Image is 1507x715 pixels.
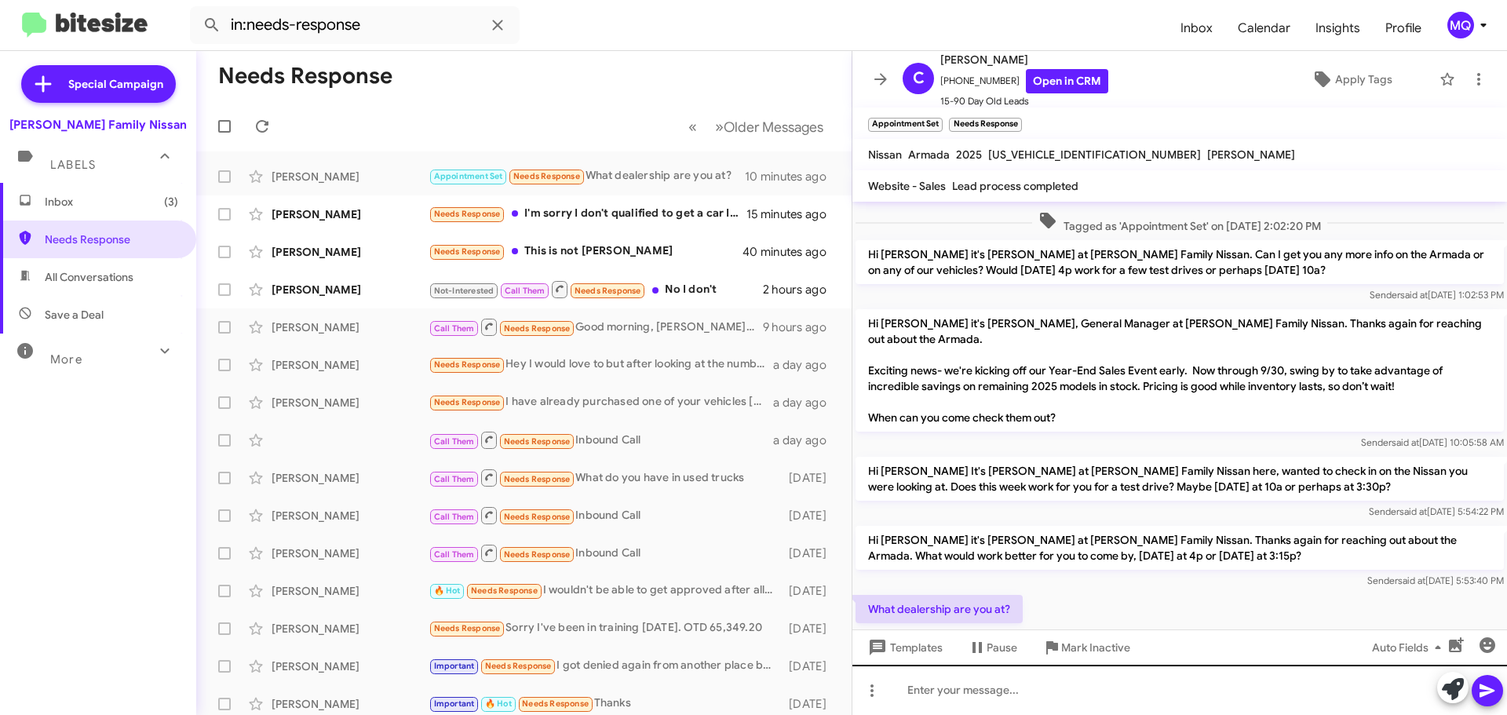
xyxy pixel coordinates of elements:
div: [DATE] [781,583,839,599]
span: Needs Response [471,585,538,596]
div: [PERSON_NAME] [272,244,429,260]
div: [DATE] [781,696,839,712]
span: Needs Response [513,171,580,181]
span: Call Them [434,323,475,334]
a: Insights [1303,5,1373,51]
span: Call Them [434,512,475,522]
p: Hi [PERSON_NAME] it's [PERSON_NAME], General Manager at [PERSON_NAME] Family Nissan. Thanks again... [856,309,1504,432]
a: Profile [1373,5,1434,51]
span: said at [1400,289,1428,301]
span: Apply Tags [1335,65,1392,93]
div: [PERSON_NAME] Family Nissan [9,117,187,133]
span: Inbox [45,194,178,210]
span: Needs Response [504,512,571,522]
div: [DATE] [781,658,839,674]
a: Calendar [1225,5,1303,51]
span: Needs Response [485,661,552,671]
span: said at [1392,436,1419,448]
span: Tagged as 'Appointment Set' on [DATE] 2:02:20 PM [1032,211,1327,234]
span: [PERSON_NAME] [940,50,1108,69]
p: Hi [PERSON_NAME] It's [PERSON_NAME] at [PERSON_NAME] Family Nissan here, wanted to check in on th... [856,457,1504,501]
div: Inbound Call [429,430,773,450]
div: a day ago [773,357,839,373]
div: [PERSON_NAME] [272,395,429,410]
span: Mark Inactive [1061,633,1130,662]
a: Inbox [1168,5,1225,51]
div: [DATE] [781,470,839,486]
span: Auto Fields [1372,633,1447,662]
div: 10 minutes ago [745,169,839,184]
span: [PERSON_NAME] [1207,148,1295,162]
div: [DATE] [781,508,839,523]
span: 15-90 Day Old Leads [940,93,1108,109]
span: 2025 [956,148,982,162]
div: What do you have in used trucks [429,468,781,487]
span: Needs Response [504,323,571,334]
p: Hi [PERSON_NAME] it's [PERSON_NAME] at [PERSON_NAME] Family Nissan. Thanks again for reaching out... [856,526,1504,570]
span: Needs Response [504,549,571,560]
span: Important [434,661,475,671]
span: Armada [908,148,950,162]
span: Templates [865,633,943,662]
div: Good morning, [PERSON_NAME]. This is [PERSON_NAME]. Please call me when you have time. Is regardi... [429,317,763,337]
div: I'm sorry I don't qualified to get a car I need help thank you have a wonderful blessed day [429,205,746,223]
span: Pause [987,633,1017,662]
div: [PERSON_NAME] [272,206,429,222]
input: Search [190,6,520,44]
span: « [688,117,697,137]
div: [PERSON_NAME] [272,658,429,674]
span: Lead process completed [952,179,1078,193]
span: Needs Response [434,246,501,257]
div: [PERSON_NAME] [272,357,429,373]
span: 🔥 Hot [485,699,512,709]
nav: Page navigation example [680,111,833,143]
span: Website - Sales [868,179,946,193]
button: Previous [679,111,706,143]
span: Sender [DATE] 5:54:22 PM [1369,505,1504,517]
div: [PERSON_NAME] [272,319,429,335]
div: a day ago [773,395,839,410]
div: Thanks [429,695,781,713]
div: [PERSON_NAME] [272,696,429,712]
div: Inbound Call [429,543,781,563]
div: What dealership are you at? [429,167,745,185]
span: Needs Response [45,232,178,247]
div: This is not [PERSON_NAME] [429,243,745,261]
span: Save a Deal [45,307,104,323]
span: [DATE] 6:28:22 PM [856,628,932,640]
span: Sender [DATE] 5:53:40 PM [1367,575,1504,586]
span: C [913,66,925,91]
div: [PERSON_NAME] [272,545,429,561]
span: » [715,117,724,137]
h1: Needs Response [218,64,392,89]
span: Needs Response [434,623,501,633]
span: Older Messages [724,119,823,136]
span: Not-Interested [434,286,494,296]
div: I wouldn't be able to get approved after all? I sent in the other co-signer but she said she does... [429,582,781,600]
span: Appointment Set [434,171,503,181]
span: Needs Response [504,474,571,484]
button: Apply Tags [1271,65,1432,93]
span: Nissan [868,148,902,162]
span: Needs Response [434,397,501,407]
span: Needs Response [575,286,641,296]
div: [PERSON_NAME] [272,583,429,599]
span: Labels [50,158,96,172]
div: Hey I would love to but after looking at the numbers I would be really upside down on my loan amo... [429,356,773,374]
span: (3) [164,194,178,210]
div: 40 minutes ago [745,244,839,260]
span: Sender [DATE] 10:05:58 AM [1361,436,1504,448]
span: Special Campaign [68,76,163,92]
div: [PERSON_NAME] [272,282,429,297]
small: Appointment Set [868,118,943,132]
p: What dealership are you at? [856,595,1023,623]
a: Open in CRM [1026,69,1108,93]
div: I have already purchased one of your vehicles [DATE] .. going to go pick it up in a little while.... [429,393,773,411]
small: Needs Response [949,118,1021,132]
div: [PERSON_NAME] [272,470,429,486]
button: Pause [955,633,1030,662]
div: Sorry I've been in training [DATE]. OTD 65,349.20 [429,619,781,637]
div: a day ago [773,432,839,448]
